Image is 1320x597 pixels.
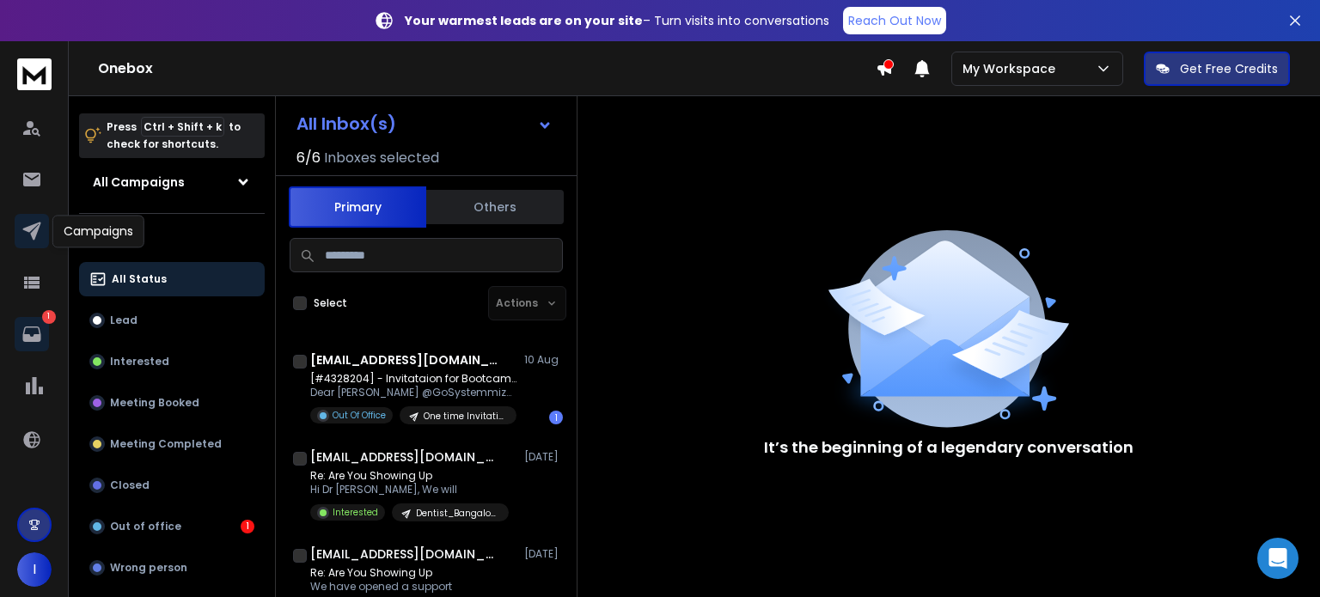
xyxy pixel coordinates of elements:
[42,310,56,324] p: 1
[79,551,265,585] button: Wrong person
[241,520,254,533] div: 1
[848,12,941,29] p: Reach Out Now
[314,296,347,310] label: Select
[110,520,181,533] p: Out of office
[843,7,946,34] a: Reach Out Now
[296,148,321,168] span: 6 / 6
[524,450,563,464] p: [DATE]
[110,561,187,575] p: Wrong person
[110,396,199,410] p: Meeting Booked
[110,355,169,369] p: Interested
[310,448,499,466] h1: [EMAIL_ADDRESS][DOMAIN_NAME] +1
[79,509,265,544] button: Out of office1
[324,148,439,168] h3: Inboxes selected
[962,60,1062,77] p: My Workspace
[310,351,499,369] h1: [EMAIL_ADDRESS][DOMAIN_NAME]
[98,58,876,79] h1: Onebox
[79,427,265,461] button: Meeting Completed
[310,580,516,594] p: We have opened a support
[112,272,167,286] p: All Status
[79,228,265,252] h3: Filters
[79,468,265,503] button: Closed
[79,303,265,338] button: Lead
[107,119,241,153] p: Press to check for shortcuts.
[426,188,564,226] button: Others
[310,483,509,496] p: Hi Dr [PERSON_NAME], We will
[93,174,185,191] h1: All Campaigns
[333,409,386,422] p: Out Of Office
[79,262,265,296] button: All Status
[79,165,265,199] button: All Campaigns
[1257,538,1299,579] div: Open Intercom Messenger
[141,117,224,137] span: Ctrl + Shift + k
[310,545,499,563] h1: [EMAIL_ADDRESS][DOMAIN_NAME]
[110,314,137,327] p: Lead
[15,317,49,351] a: 1
[296,115,396,132] h1: All Inbox(s)
[310,469,509,483] p: Re: Are You Showing Up
[405,12,643,29] strong: Your warmest leads are on your site
[52,215,144,247] div: Campaigns
[424,410,506,423] p: One time Invitation bootcamp
[524,353,563,367] p: 10 Aug
[1144,52,1290,86] button: Get Free Credits
[310,386,516,399] p: Dear [PERSON_NAME] @GoSystemmizaer Greetings from
[17,552,52,587] button: I
[79,344,265,379] button: Interested
[1180,60,1278,77] p: Get Free Credits
[333,506,378,519] p: Interested
[405,12,829,29] p: – Turn visits into conversations
[310,566,516,580] p: Re: Are You Showing Up
[110,437,222,451] p: Meeting Completed
[79,386,265,420] button: Meeting Booked
[17,58,52,90] img: logo
[283,107,566,141] button: All Inbox(s)
[110,478,150,492] p: Closed
[289,186,426,228] button: Primary
[310,372,516,386] p: [#4328204] - Invitataion for Bootcamp-
[764,436,1134,460] p: It’s the beginning of a legendary conversation
[416,507,498,520] p: Dentist_Bangalore
[549,411,563,424] div: 1
[524,547,563,561] p: [DATE]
